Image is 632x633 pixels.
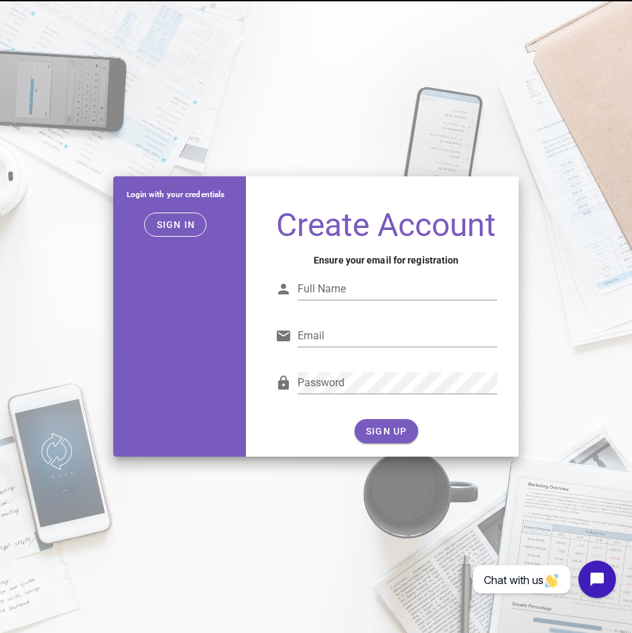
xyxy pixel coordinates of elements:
[355,419,418,443] button: SIGN UP
[275,209,497,242] h1: Create Account
[144,213,206,237] button: Sign in
[124,187,227,202] h5: Login with your credentials
[365,426,407,437] span: SIGN UP
[275,253,497,268] h4: Ensure your email for registration
[155,219,195,230] span: Sign in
